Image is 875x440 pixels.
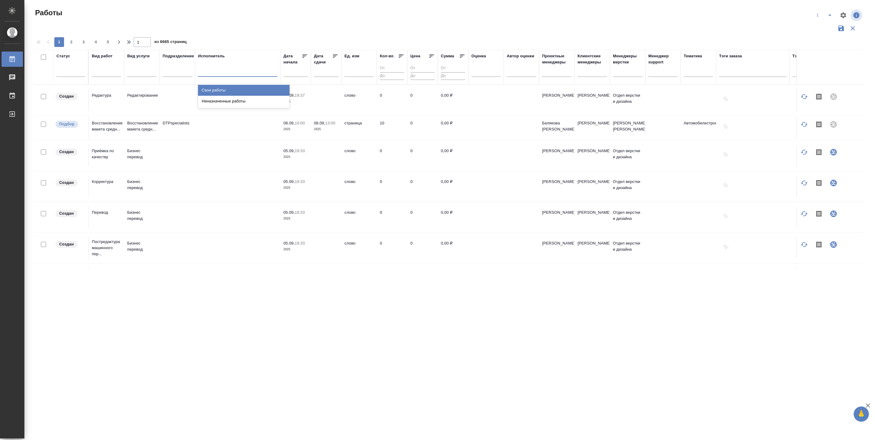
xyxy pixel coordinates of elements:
[380,53,394,59] div: Кол-во
[283,210,295,215] p: 05.09,
[377,268,407,289] td: 0
[539,117,574,138] td: Белякова [PERSON_NAME]
[59,180,74,186] p: Создан
[719,148,733,161] button: Добавить тэги
[314,121,325,125] p: 08.09,
[380,72,404,80] input: До
[613,209,642,222] p: Отдел верстки и дизайна
[812,237,826,252] button: Скопировать мини-бриф
[79,39,88,45] span: 3
[91,37,101,47] button: 4
[574,117,610,138] td: [PERSON_NAME]
[55,179,85,187] div: Заказ еще не согласован с клиентом, искать исполнителей рано
[438,117,468,138] td: 0,00 ₽
[441,53,454,59] div: Сумма
[341,268,377,289] td: слово
[55,209,85,218] div: Заказ еще не согласован с клиентом, искать исполнителей рано
[826,145,841,159] button: Открыть проект SmartCat
[341,117,377,138] td: страница
[295,179,305,184] p: 19:33
[407,237,438,259] td: 0
[851,9,863,21] span: Посмотреть информацию
[127,120,157,132] p: Восстановление макета средн...
[295,121,305,125] p: 10:00
[826,117,841,132] div: Проект не привязан
[91,39,101,45] span: 4
[407,206,438,228] td: 0
[539,176,574,197] td: [PERSON_NAME]
[341,206,377,228] td: слово
[377,145,407,166] td: 0
[438,176,468,197] td: 0,00 ₽
[797,176,812,190] button: Обновить
[127,240,157,252] p: Бизнес перевод
[283,241,295,245] p: 05.09,
[441,72,465,80] input: До
[574,176,610,197] td: [PERSON_NAME]
[92,53,113,59] div: Вид работ
[103,37,113,47] button: 5
[812,206,826,221] button: Скопировать мини-бриф
[377,117,407,138] td: 10
[407,145,438,166] td: 0
[283,216,308,222] p: 2025
[792,92,806,106] button: Добавить тэги
[539,89,574,111] td: [PERSON_NAME]
[67,37,76,47] button: 2
[127,209,157,222] p: Бизнес перевод
[283,53,302,65] div: Дата начала
[574,145,610,166] td: [PERSON_NAME]
[539,145,574,166] td: [PERSON_NAME]
[719,209,733,223] button: Добавить тэги
[438,206,468,228] td: 0,00 ₽
[79,37,88,47] button: 3
[55,240,85,249] div: Заказ еще не согласован с клиентом, искать исполнителей рано
[836,8,851,23] span: Настроить таблицу
[59,93,74,99] p: Создан
[34,8,62,18] span: Работы
[648,53,678,65] div: Менеджер support
[613,53,642,65] div: Менеджеры верстки
[283,246,308,252] p: 2025
[283,185,308,191] p: 2025
[377,176,407,197] td: 0
[407,176,438,197] td: 0
[812,176,826,190] button: Скопировать мини-бриф
[812,10,836,20] div: split button
[407,117,438,138] td: 0
[55,92,85,101] div: Заказ еще не согласован с клиентом, искать исполнителей рано
[154,38,187,47] span: из 6665 страниц
[574,268,610,289] td: [PERSON_NAME]
[792,53,817,59] div: Тэги работы
[295,210,305,215] p: 19:33
[410,72,435,80] input: До
[539,206,574,228] td: [PERSON_NAME]
[438,89,468,111] td: 0,00 ₽
[812,89,826,104] button: Скопировать мини-бриф
[684,120,713,126] p: Автомобилестроение
[826,206,841,221] button: Открыть проект SmartCat
[797,268,812,283] button: Обновить
[377,206,407,228] td: 0
[856,408,866,420] span: 🙏
[198,96,290,107] div: Неназначенные работы
[127,53,150,59] div: Вид услуги
[797,145,812,159] button: Обновить
[574,237,610,259] td: [PERSON_NAME]
[792,148,806,161] button: Добавить тэги
[295,93,305,98] p: 19:37
[283,154,308,160] p: 2025
[341,237,377,259] td: слово
[55,148,85,156] div: Заказ еще не согласован с клиентом, искать исполнителей рано
[59,241,74,247] p: Создан
[407,268,438,289] td: 0
[55,120,85,128] div: Можно подбирать исполнителей
[613,92,642,105] p: Отдел верстки и дизайна
[283,126,308,132] p: 2025
[792,120,806,134] button: Добавить тэги
[377,89,407,111] td: 0
[103,39,113,45] span: 5
[854,406,869,422] button: 🙏
[812,117,826,132] button: Скопировать мини-бриф
[377,237,407,259] td: 0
